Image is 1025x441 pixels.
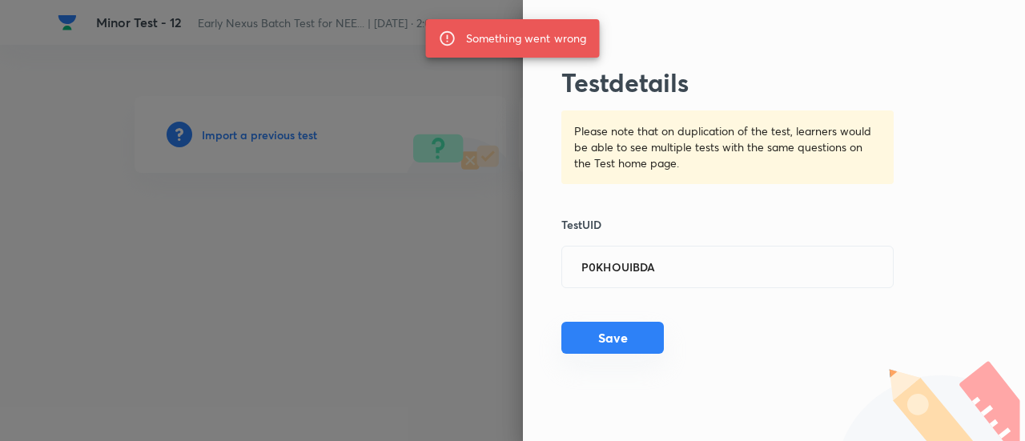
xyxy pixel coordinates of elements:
button: Save [561,322,664,354]
div: Please note that on duplication of the test, learners would be able to see multiple tests with th... [561,110,894,184]
h2: Test details [561,67,894,98]
input: Enter UID here [562,248,893,287]
p: Test UID [561,216,894,233]
div: Something went wrong [466,24,587,53]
